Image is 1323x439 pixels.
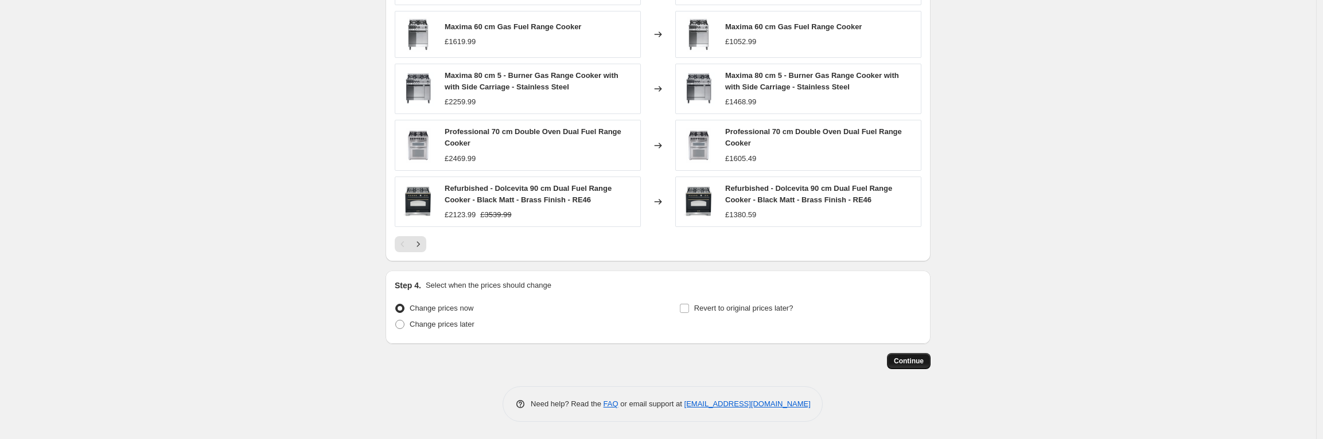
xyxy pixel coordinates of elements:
h2: Step 4. [395,280,421,291]
img: maxima-80-cm-5-burner-gas-range-cooker-with-with-side-carriage-stainless-steel-lofra-cookers-1_80... [401,72,435,106]
a: FAQ [604,399,618,408]
button: Next [410,236,426,252]
img: professional-70-cm-double-oven-dual-fuel-range-cooker-stainless-steel-lofra-cookers-1_80x.png [401,128,435,163]
a: [EMAIL_ADDRESS][DOMAIN_NAME] [684,399,811,408]
div: £1619.99 [445,36,476,48]
span: Change prices now [410,304,473,312]
button: Continue [887,353,931,369]
div: £1468.99 [725,96,756,108]
img: professional-70-cm-double-oven-dual-fuel-range-cooker-stainless-steel-lofra-cookers-1_80x.png [682,128,716,163]
img: dolcevita-90-cm-dual-fuel-range-cooker-black-matt-brass-finish-lofra-cookers-1_80x.png [682,185,716,219]
span: Maxima 60 cm Gas Fuel Range Cooker [445,22,581,31]
span: Maxima 60 cm Gas Fuel Range Cooker [725,22,862,31]
span: Need help? Read the [531,399,604,408]
div: £1380.59 [725,209,756,221]
span: Professional 70 cm Double Oven Dual Fuel Range Cooker [445,127,621,147]
span: Revert to original prices later? [694,304,793,312]
img: dolcevita-90-cm-dual-fuel-range-cooker-black-matt-brass-finish-lofra-cookers-1_80x.png [401,185,435,219]
span: Refurbished - Dolcevita 90 cm Dual Fuel Range Cooker - Black Matt - Brass Finish - RE46 [725,184,892,204]
span: Maxima 80 cm 5 - Burner Gas Range Cooker with with Side Carriage - Stainless Steel [725,71,899,91]
span: Refurbished - Dolcevita 90 cm Dual Fuel Range Cooker - Black Matt - Brass Finish - RE46 [445,184,612,204]
div: £1605.49 [725,153,756,164]
div: £1052.99 [725,36,756,48]
img: Maxima_-_60cm_-_Gas_80x.png [401,17,435,52]
div: £2259.99 [445,96,476,108]
strike: £3539.99 [480,209,511,221]
span: or email support at [618,399,684,408]
p: Select when the prices should change [426,280,551,291]
div: £2469.99 [445,153,476,164]
span: Change prices later [410,320,474,328]
img: Maxima_-_60cm_-_Gas_80x.png [682,17,716,52]
span: Maxima 80 cm 5 - Burner Gas Range Cooker with with Side Carriage - Stainless Steel [445,71,618,91]
img: maxima-80-cm-5-burner-gas-range-cooker-with-with-side-carriage-stainless-steel-lofra-cookers-1_80... [682,72,716,106]
span: Professional 70 cm Double Oven Dual Fuel Range Cooker [725,127,902,147]
nav: Pagination [395,236,426,252]
span: Continue [894,356,924,366]
div: £2123.99 [445,209,476,221]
